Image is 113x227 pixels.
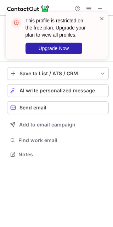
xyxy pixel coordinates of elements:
[19,122,75,128] span: Add to email campaign
[39,45,69,51] span: Upgrade Now
[7,101,109,114] button: Send email
[26,43,82,54] button: Upgrade Now
[18,137,106,144] span: Find work email
[7,150,109,160] button: Notes
[7,135,109,145] button: Find work email
[11,17,22,28] img: error
[19,71,96,76] div: Save to List / ATS / CRM
[19,88,95,93] span: AI write personalized message
[19,105,46,110] span: Send email
[26,17,91,38] header: This profile is restricted on the free plan. Upgrade your plan to view all profiles.
[18,151,106,158] span: Notes
[7,84,109,97] button: AI write personalized message
[7,67,109,80] button: save-profile-one-click
[7,4,50,13] img: ContactOut v5.3.10
[7,118,109,131] button: Add to email campaign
